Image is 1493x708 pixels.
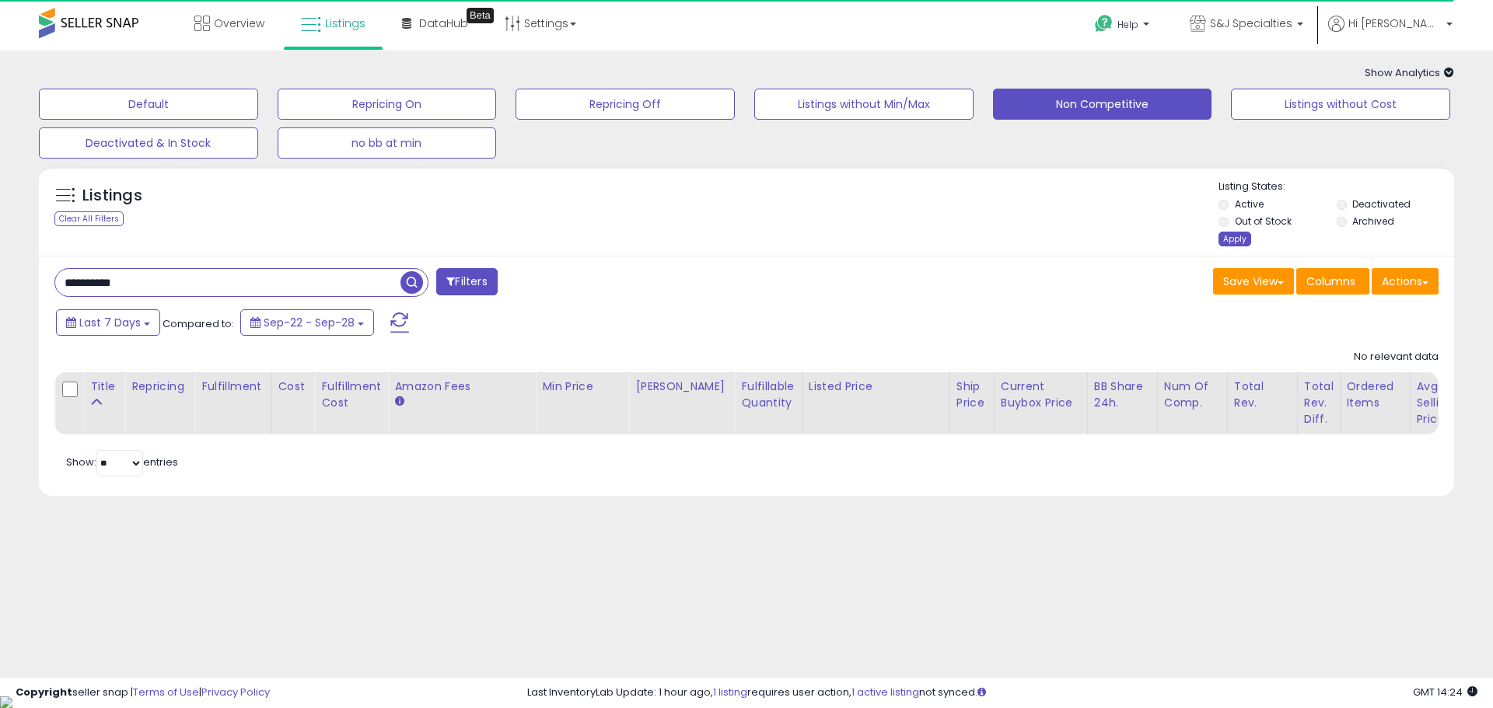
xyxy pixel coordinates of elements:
button: Deactivated & In Stock [39,127,258,159]
span: Show: entries [66,455,178,469]
div: Fulfillment Cost [321,378,381,411]
a: Help [1082,2,1165,51]
a: Terms of Use [133,685,199,699]
div: Clear All Filters [54,211,124,226]
span: 2025-10-8 14:24 GMT [1413,685,1477,699]
span: Show Analytics [1365,65,1454,80]
span: Listings [325,16,365,31]
button: Save View [1213,268,1294,295]
a: 1 listing [713,685,747,699]
strong: Copyright [16,685,72,699]
button: Sep-22 - Sep-28 [240,309,374,336]
button: Repricing On [278,89,497,120]
span: Overview [214,16,264,31]
span: S&J Specialties [1210,16,1292,31]
button: Actions [1372,268,1439,295]
span: Help [1117,18,1138,31]
button: no bb at min [278,127,497,159]
button: Filters [436,268,497,295]
button: Last 7 Days [56,309,160,336]
a: Hi [PERSON_NAME] [1328,16,1453,51]
div: Total Rev. [1234,378,1291,411]
button: Non Competitive [993,89,1212,120]
div: Cost [278,378,309,395]
label: Active [1235,197,1264,211]
i: Get Help [1094,14,1114,33]
label: Archived [1352,214,1394,228]
div: BB Share 24h. [1094,378,1151,411]
div: Current Buybox Price [1001,378,1081,411]
div: Ordered Items [1347,378,1404,411]
span: DataHub [419,16,468,31]
span: Columns [1306,274,1355,289]
div: Tooltip anchor [467,8,494,23]
p: Listing States: [1219,180,1453,194]
h5: Listings [82,185,142,207]
button: Listings without Min/Max [754,89,974,120]
small: Amazon Fees. [394,395,404,409]
div: seller snap | | [16,685,270,700]
div: [PERSON_NAME] [635,378,728,395]
label: Out of Stock [1235,214,1292,228]
div: Min Price [542,378,622,395]
div: Apply [1219,232,1251,246]
button: Default [39,89,258,120]
a: 1 active listing [851,685,919,699]
div: Amazon Fees [394,378,529,395]
div: Listed Price [809,378,943,395]
span: Compared to: [163,316,234,331]
a: Privacy Policy [201,685,270,699]
div: Fulfillment [201,378,264,395]
div: Repricing [131,378,188,395]
span: Sep-22 - Sep-28 [264,315,355,330]
div: Num of Comp. [1164,378,1221,411]
div: Ship Price [956,378,988,411]
label: Deactivated [1352,197,1411,211]
div: No relevant data [1354,350,1439,364]
button: Listings without Cost [1231,89,1450,120]
div: Fulfillable Quantity [741,378,795,411]
div: Last InventoryLab Update: 1 hour ago, requires user action, not synced. [527,685,1477,700]
div: Avg Selling Price [1417,378,1474,427]
span: Last 7 Days [79,315,141,330]
button: Columns [1296,268,1369,295]
button: Repricing Off [516,89,735,120]
span: Hi [PERSON_NAME] [1348,16,1442,31]
div: Title [90,378,118,395]
div: Total Rev. Diff. [1304,378,1334,427]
